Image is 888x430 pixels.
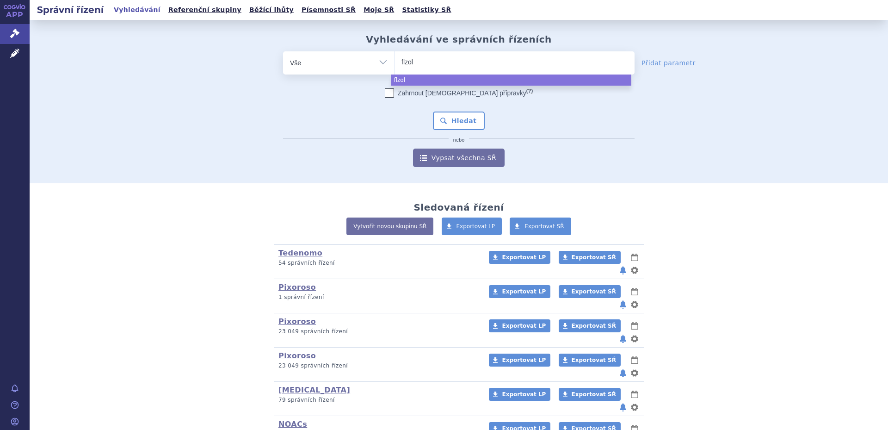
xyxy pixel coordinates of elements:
[413,202,504,213] h2: Sledovaná řízení
[278,317,316,326] a: Pixoroso
[399,4,454,16] a: Statistiky SŘ
[502,288,546,295] span: Exportovat LP
[559,388,621,401] a: Exportovat SŘ
[278,396,477,404] p: 79 správních řízení
[278,249,322,257] a: Tedenomo
[559,285,621,298] a: Exportovat SŘ
[30,3,111,16] h2: Správní řízení
[299,4,358,16] a: Písemnosti SŘ
[630,402,639,413] button: nastavení
[630,265,639,276] button: nastavení
[630,252,639,263] button: lhůty
[630,320,639,331] button: lhůty
[510,218,571,235] a: Exportovat SŘ
[361,4,397,16] a: Moje SŘ
[278,283,316,292] a: Pixoroso
[559,319,621,332] a: Exportovat SŘ
[630,355,639,366] button: lhůty
[618,402,628,413] button: notifikace
[572,391,616,398] span: Exportovat SŘ
[489,319,550,332] a: Exportovat LP
[278,259,477,267] p: 54 správních řízení
[559,354,621,367] a: Exportovat SŘ
[391,75,631,86] li: flzol
[559,251,621,264] a: Exportovat SŘ
[449,137,469,143] i: nebo
[385,88,533,98] label: Zahrnout [DEMOGRAPHIC_DATA] přípravky
[641,58,696,68] a: Přidat parametr
[278,328,477,336] p: 23 049 správních řízení
[433,112,485,130] button: Hledat
[630,389,639,400] button: lhůty
[489,388,550,401] a: Exportovat LP
[442,218,502,235] a: Exportovat LP
[630,368,639,379] button: nastavení
[618,299,628,310] button: notifikace
[278,351,316,360] a: Pixoroso
[526,88,533,94] abbr: (?)
[572,323,616,329] span: Exportovat SŘ
[278,386,350,394] a: [MEDICAL_DATA]
[489,285,550,298] a: Exportovat LP
[278,362,477,370] p: 23 049 správních řízení
[502,254,546,261] span: Exportovat LP
[572,357,616,363] span: Exportovat SŘ
[366,34,552,45] h2: Vyhledávání ve správních řízeních
[618,368,628,379] button: notifikace
[502,391,546,398] span: Exportovat LP
[630,299,639,310] button: nastavení
[618,333,628,344] button: notifikace
[166,4,244,16] a: Referenční skupiny
[630,333,639,344] button: nastavení
[247,4,296,16] a: Běžící lhůty
[111,4,163,16] a: Vyhledávání
[572,288,616,295] span: Exportovat SŘ
[278,293,477,301] p: 1 správní řízení
[456,223,495,230] span: Exportovat LP
[278,420,307,429] a: NOACs
[489,354,550,367] a: Exportovat LP
[346,218,433,235] a: Vytvořit novou skupinu SŘ
[502,323,546,329] span: Exportovat LP
[630,286,639,297] button: lhůty
[413,149,505,167] a: Vypsat všechna SŘ
[572,254,616,261] span: Exportovat SŘ
[524,223,564,230] span: Exportovat SŘ
[489,251,550,264] a: Exportovat LP
[618,265,628,276] button: notifikace
[502,357,546,363] span: Exportovat LP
